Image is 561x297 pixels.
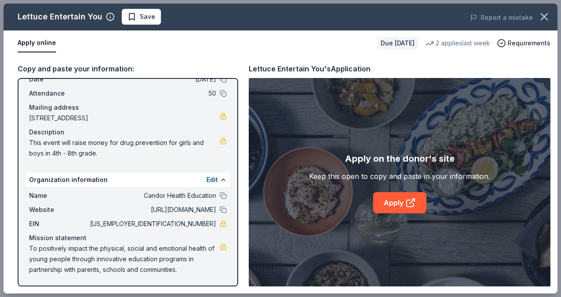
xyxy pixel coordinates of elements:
span: To positively impact the physical, social and emotional health of young people through innovative... [29,243,220,275]
div: Lettuce Entertain You [18,10,102,24]
div: Due [DATE] [377,37,418,49]
span: [URL][DOMAIN_NAME] [88,204,216,215]
span: This event will raise money for drug prevention for girls and boys in 4th - 8th grade. [29,137,220,159]
span: 50 [88,88,216,99]
div: Keep this open to copy and paste in your information. [309,171,490,182]
span: Name [29,190,88,201]
span: Save [140,11,155,22]
span: [DATE] [88,74,216,85]
div: Apply on the donor's site [345,152,455,166]
button: Requirements [497,38,550,48]
div: Mission statement [29,233,227,243]
span: Requirements [508,38,550,48]
span: [US_EMPLOYER_IDENTIFICATION_NUMBER] [88,219,216,229]
span: EIN [29,219,88,229]
button: Apply online [18,34,56,52]
div: Copy and paste your information: [18,63,238,74]
button: Edit [206,174,218,185]
div: 2 applies last week [425,38,490,48]
span: Website [29,204,88,215]
div: Description [29,127,227,137]
span: Date [29,74,88,85]
a: Apply [373,192,426,213]
div: Organization information [26,173,230,187]
span: Attendance [29,88,88,99]
span: Candor Health Education [88,190,216,201]
button: Report a mistake [470,12,533,23]
span: [STREET_ADDRESS] [29,113,220,123]
div: Mailing address [29,102,227,113]
button: Save [122,9,161,25]
div: Lettuce Entertain You's Application [249,63,370,74]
